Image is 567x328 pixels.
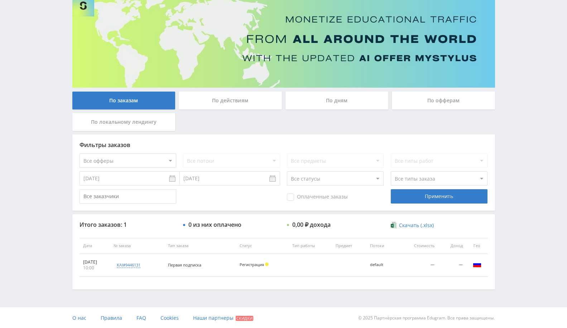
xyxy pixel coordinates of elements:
[438,238,466,254] th: Доход
[398,238,438,254] th: Стоимость
[193,314,234,321] span: Наши партнеры
[391,221,397,229] img: xlsx
[101,314,122,321] span: Правила
[136,314,146,321] span: FAQ
[72,92,176,109] div: По заказам
[117,262,140,268] div: kai#9446131
[438,254,466,276] td: —
[80,221,176,228] div: Итого заказов: 1
[236,316,253,321] span: Скидки
[466,238,488,254] th: Гео
[287,194,348,201] span: Оплаченные заказы
[80,238,110,254] th: Дата
[72,314,86,321] span: О нас
[110,238,164,254] th: № заказа
[188,221,241,228] div: 0 из них оплачено
[179,92,282,109] div: По действиям
[168,262,201,268] span: Первая подписка
[265,263,269,266] span: Холд
[80,189,176,204] input: Все заказчики
[392,92,495,109] div: По офферам
[240,262,264,267] span: Регистрация
[236,238,289,254] th: Статус
[72,113,176,131] div: По локальному лендингу
[80,142,488,148] div: Фильтры заказов
[289,238,332,254] th: Тип работы
[83,265,107,271] div: 10:00
[292,221,331,228] div: 0,00 ₽ дохода
[399,222,434,228] span: Скачать (.xlsx)
[391,189,487,204] div: Применить
[391,222,434,229] a: Скачать (.xlsx)
[366,238,398,254] th: Потоки
[285,92,389,109] div: По дням
[398,254,438,276] td: —
[83,259,107,265] div: [DATE]
[164,238,236,254] th: Тип заказа
[160,314,179,321] span: Cookies
[473,260,481,269] img: rus.png
[370,263,394,267] div: default
[332,238,366,254] th: Предмет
